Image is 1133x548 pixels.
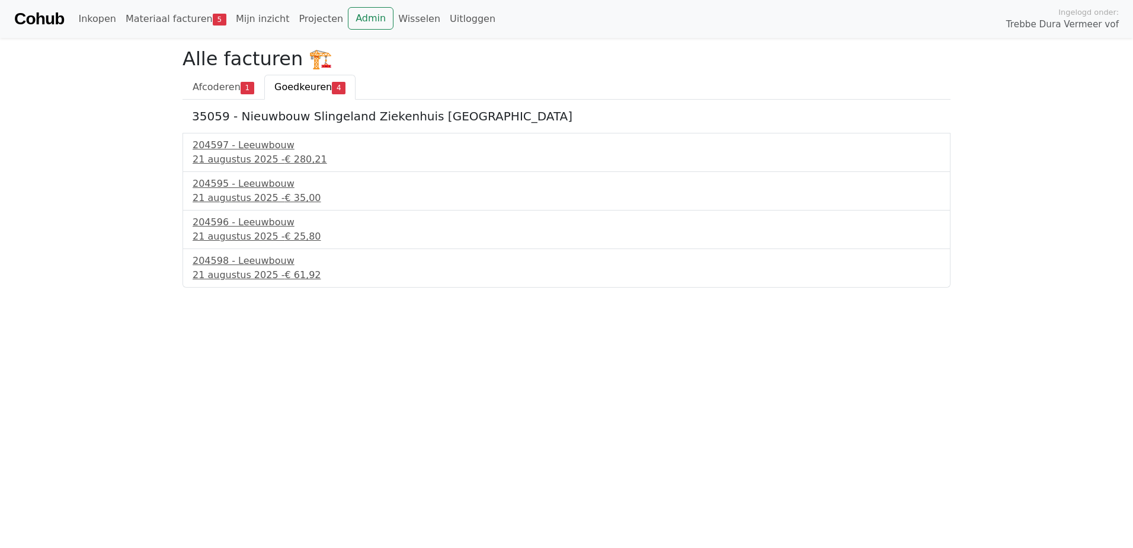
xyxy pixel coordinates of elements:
[1006,18,1119,31] span: Trebbe Dura Vermeer vof
[183,75,264,100] a: Afcoderen1
[73,7,120,31] a: Inkopen
[121,7,231,31] a: Materiaal facturen5
[284,269,321,281] span: € 61,92
[393,7,445,31] a: Wisselen
[183,47,950,70] h2: Alle facturen 🏗️
[348,7,393,30] a: Admin
[193,230,940,244] div: 21 augustus 2025 -
[274,81,332,93] span: Goedkeuren
[284,192,321,203] span: € 35,00
[193,138,940,167] a: 204597 - Leeuwbouw21 augustus 2025 -€ 280,21
[193,254,940,282] a: 204598 - Leeuwbouw21 augustus 2025 -€ 61,92
[193,138,940,152] div: 204597 - Leeuwbouw
[332,82,345,94] span: 4
[294,7,348,31] a: Projecten
[193,254,940,268] div: 204598 - Leeuwbouw
[193,191,940,205] div: 21 augustus 2025 -
[193,177,940,205] a: 204595 - Leeuwbouw21 augustus 2025 -€ 35,00
[241,82,254,94] span: 1
[193,177,940,191] div: 204595 - Leeuwbouw
[193,215,940,230] div: 204596 - Leeuwbouw
[264,75,356,100] a: Goedkeuren4
[284,231,321,242] span: € 25,80
[14,5,64,33] a: Cohub
[193,152,940,167] div: 21 augustus 2025 -
[231,7,295,31] a: Mijn inzicht
[284,154,327,165] span: € 280,21
[445,7,500,31] a: Uitloggen
[193,215,940,244] a: 204596 - Leeuwbouw21 augustus 2025 -€ 25,80
[193,81,241,93] span: Afcoderen
[213,14,226,26] span: 5
[192,109,941,123] h5: 35059 - Nieuwbouw Slingeland Ziekenhuis [GEOGRAPHIC_DATA]
[1058,7,1119,18] span: Ingelogd onder:
[193,268,940,282] div: 21 augustus 2025 -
